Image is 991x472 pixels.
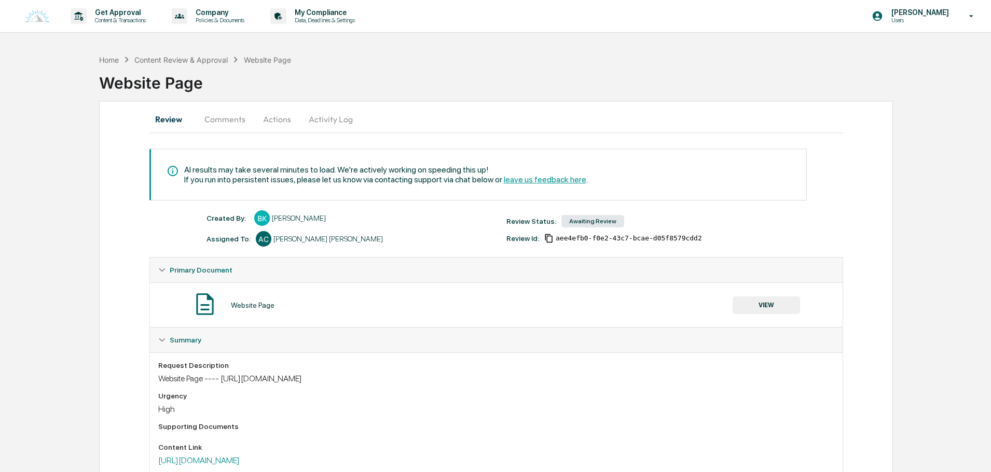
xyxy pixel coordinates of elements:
div: [PERSON_NAME] [272,214,326,222]
p: My Compliance [286,8,360,17]
button: Actions [254,107,300,132]
button: Comments [196,107,254,132]
img: Document Icon [192,291,218,317]
div: High [158,404,834,414]
button: Review [149,107,196,132]
a: [URL][DOMAIN_NAME] [158,455,240,465]
p: Data, Deadlines & Settings [286,17,360,24]
img: logo [25,9,50,23]
div: Assigned To: [207,235,251,243]
div: Website Page [244,55,291,64]
span: Copy Id [544,234,554,243]
div: [PERSON_NAME] [PERSON_NAME] [273,235,383,243]
div: Content Link [158,443,834,451]
div: AI results may take several minutes to load. We're actively working on speeding this up! [184,165,588,175]
div: Urgency [158,392,834,400]
div: Primary Document [150,258,843,282]
div: BK [254,210,270,226]
div: Summary [150,327,843,352]
div: Review Id: [506,234,539,242]
p: Policies & Documents [187,17,250,24]
p: Get Approval [87,8,151,17]
div: secondary tabs example [149,107,843,132]
div: Home [99,55,119,64]
div: Website Page ---- [URL][DOMAIN_NAME] [158,374,834,383]
div: Review Status: [506,217,556,225]
button: VIEW [733,296,800,314]
div: Awaiting Review [561,215,624,227]
div: Created By: ‎ ‎ [207,214,249,222]
p: Users [883,17,954,24]
div: AC [256,231,271,247]
div: Website Page [231,301,274,309]
span: Primary Document [170,266,232,274]
div: Supporting Documents [158,422,834,431]
div: Website Page [99,65,991,92]
p: Content & Transactions [87,17,151,24]
button: Activity Log [300,107,361,132]
div: Primary Document [150,282,843,327]
span: leave us feedback here [504,175,586,184]
span: aee4efb0-f0e2-43c7-bcae-d05f8579cdd2 [556,234,702,242]
p: Company [187,8,250,17]
p: [PERSON_NAME] [883,8,954,17]
div: Content Review & Approval [134,55,228,64]
div: If you run into persistent issues, please let us know via contacting support via chat below or . [184,175,588,184]
div: Request Description [158,361,834,369]
span: Summary [170,336,201,344]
